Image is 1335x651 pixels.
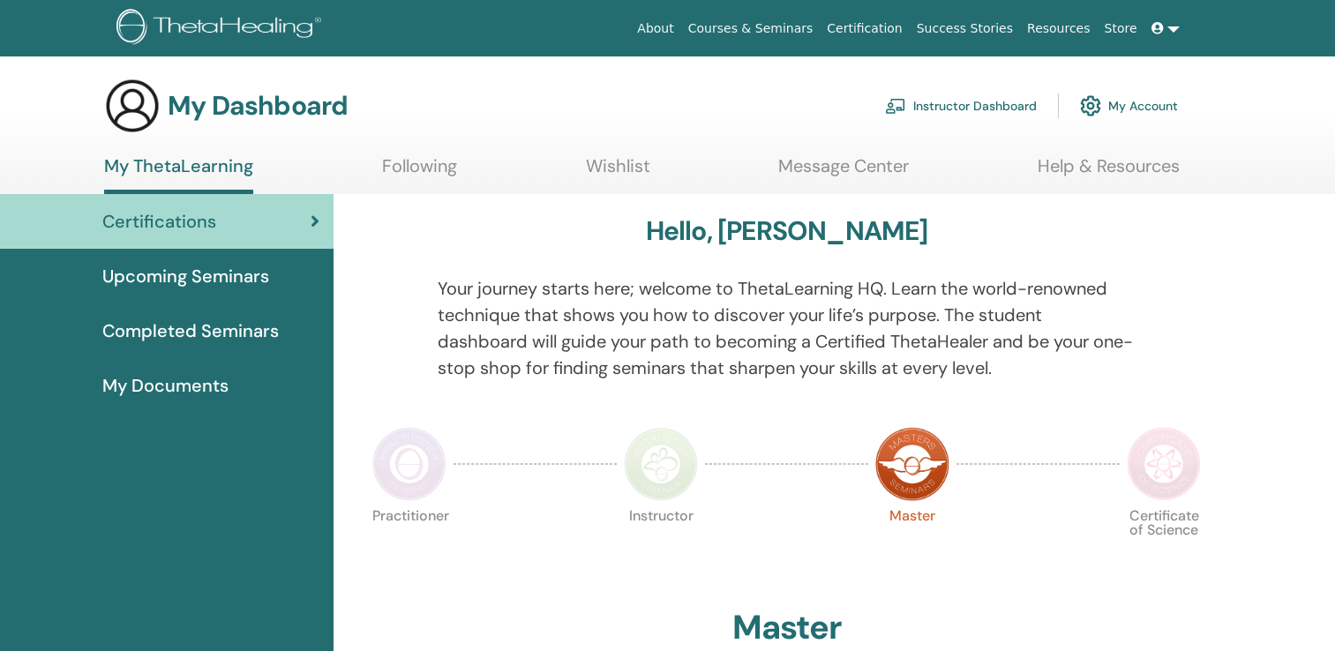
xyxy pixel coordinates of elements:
[104,78,161,134] img: generic-user-icon.jpg
[910,12,1020,45] a: Success Stories
[681,12,821,45] a: Courses & Seminars
[586,155,650,190] a: Wishlist
[102,318,279,344] span: Completed Seminars
[102,208,216,235] span: Certifications
[732,608,842,648] h2: Master
[1127,427,1201,501] img: Certificate of Science
[885,86,1037,125] a: Instructor Dashboard
[372,427,446,501] img: Practitioner
[168,90,348,122] h3: My Dashboard
[1038,155,1180,190] a: Help & Resources
[624,509,698,583] p: Instructor
[778,155,909,190] a: Message Center
[1080,86,1178,125] a: My Account
[875,509,949,583] p: Master
[875,427,949,501] img: Master
[1020,12,1098,45] a: Resources
[102,372,229,399] span: My Documents
[885,98,906,114] img: chalkboard-teacher.svg
[104,155,253,194] a: My ThetaLearning
[820,12,909,45] a: Certification
[1127,509,1201,583] p: Certificate of Science
[372,509,446,583] p: Practitioner
[438,275,1136,381] p: Your journey starts here; welcome to ThetaLearning HQ. Learn the world-renowned technique that sh...
[116,9,327,49] img: logo.png
[1080,91,1101,121] img: cog.svg
[382,155,457,190] a: Following
[102,263,269,289] span: Upcoming Seminars
[646,215,928,247] h3: Hello, [PERSON_NAME]
[1098,12,1144,45] a: Store
[630,12,680,45] a: About
[624,427,698,501] img: Instructor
